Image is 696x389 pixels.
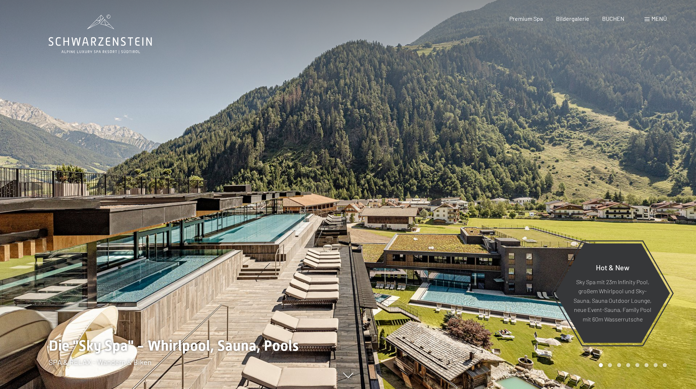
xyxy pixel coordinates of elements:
p: Sky Spa mit 23m Infinity Pool, großem Whirlpool und Sky-Sauna, Sauna Outdoor Lounge, neue Event-S... [573,277,652,324]
div: Carousel Page 4 [626,363,630,367]
a: BUCHEN [602,15,624,22]
a: Hot & New Sky Spa mit 23m Infinity Pool, großem Whirlpool und Sky-Sauna, Sauna Outdoor Lounge, ne... [555,243,670,343]
div: Carousel Page 5 [635,363,639,367]
div: Carousel Page 1 (Current Slide) [599,363,603,367]
a: Bildergalerie [556,15,589,22]
span: Menü [651,15,667,22]
div: Carousel Page 6 [644,363,649,367]
div: Carousel Page 3 [617,363,621,367]
div: Carousel Page 8 [663,363,667,367]
span: Hot & New [596,263,630,271]
div: Carousel Pagination [596,363,667,367]
div: Carousel Page 7 [654,363,658,367]
div: Carousel Page 2 [608,363,612,367]
a: Premium Spa [509,15,543,22]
